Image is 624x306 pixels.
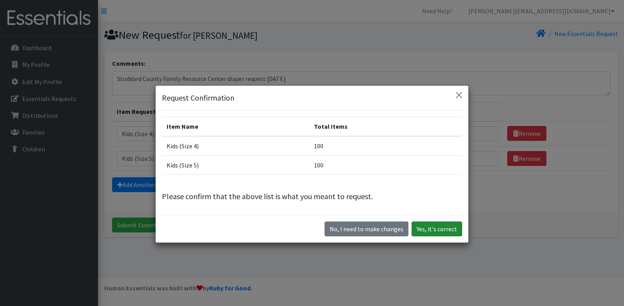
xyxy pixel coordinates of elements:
td: Kids (Size 5) [162,155,309,175]
th: Total Items [309,117,462,136]
button: Close [453,89,465,101]
td: Kids (Size 4) [162,136,309,156]
p: Please confirm that the above list is what you meant to request. [162,191,462,202]
button: Yes, it's correct [412,221,462,236]
td: 100 [309,136,462,156]
h5: Request Confirmation [162,92,234,104]
button: No I need to make changes [325,221,408,236]
td: 100 [309,155,462,175]
th: Item Name [162,117,309,136]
